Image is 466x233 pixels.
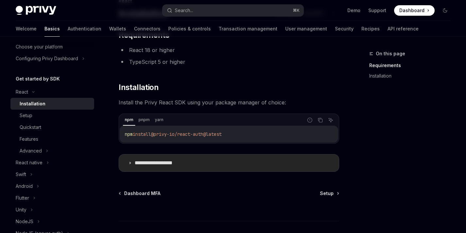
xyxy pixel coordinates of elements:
h5: Get started by SDK [16,75,60,83]
a: Quickstart [10,121,94,133]
a: Dashboard [394,5,435,16]
a: API reference [388,21,419,37]
span: install [133,131,151,137]
a: Welcome [16,21,37,37]
div: Flutter [16,194,29,202]
a: Support [368,7,386,14]
div: npm [123,116,135,124]
div: Setup [20,112,32,119]
div: NodeJS [16,218,33,225]
span: Dashboard [399,7,424,14]
button: Ask AI [326,116,335,124]
div: React native [16,159,42,167]
a: Setup [320,190,339,197]
span: On this page [376,50,405,58]
button: Report incorrect code [306,116,314,124]
button: Copy the contents from the code block [316,116,325,124]
a: Transaction management [219,21,277,37]
div: pnpm [137,116,152,124]
a: Requirements [369,60,456,71]
a: Basics [44,21,60,37]
button: Search...⌘K [162,5,304,16]
div: Search... [175,7,193,14]
span: Setup [320,190,334,197]
button: Toggle dark mode [440,5,450,16]
a: Demo [347,7,360,14]
span: Dashboard MFA [124,190,160,197]
div: yarn [153,116,165,124]
a: User management [285,21,327,37]
a: Security [335,21,354,37]
div: Installation [20,100,45,108]
span: Installation [119,82,158,93]
a: Authentication [68,21,101,37]
a: Installation [10,98,94,110]
li: TypeScript 5 or higher [119,57,339,66]
a: Setup [10,110,94,121]
a: Policies & controls [168,21,211,37]
div: Swift [16,170,26,178]
a: Recipes [361,21,380,37]
div: Advanced [20,147,42,155]
div: Configuring Privy Dashboard [16,55,78,63]
div: Android [16,182,33,190]
a: Dashboard MFA [119,190,160,197]
a: Wallets [109,21,126,37]
li: React 18 or higher [119,45,339,55]
a: Features [10,133,94,145]
div: Quickstart [20,123,41,131]
a: Installation [369,71,456,81]
span: ⌘ K [293,8,300,13]
span: npm [125,131,133,137]
div: Features [20,135,38,143]
a: Connectors [134,21,160,37]
div: Unity [16,206,26,214]
img: dark logo [16,6,56,15]
div: React [16,88,28,96]
span: @privy-io/react-auth@latest [151,131,222,137]
span: Install the Privy React SDK using your package manager of choice: [119,98,339,107]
